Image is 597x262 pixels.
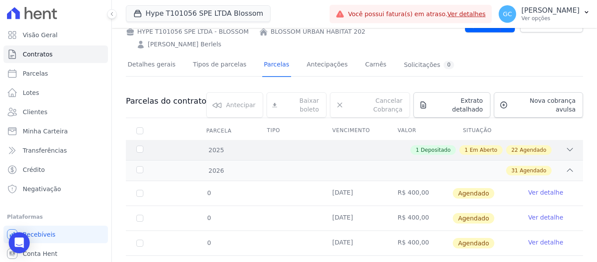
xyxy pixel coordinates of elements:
[23,230,56,239] span: Recebíveis
[136,190,143,197] input: default
[271,27,365,36] a: BLOSSOM URBAN HABITAT 202
[444,61,454,69] div: 0
[23,50,52,59] span: Contratos
[387,231,452,255] td: R$ 400,00
[528,188,563,197] a: Ver detalhe
[148,40,221,49] a: [PERSON_NAME] Berlels
[421,146,451,154] span: Depositado
[196,122,242,140] div: Parcela
[528,238,563,247] a: Ver detalhe
[3,26,108,44] a: Visão Geral
[3,84,108,101] a: Lotes
[3,161,108,178] a: Crédito
[3,180,108,198] a: Negativação
[3,65,108,82] a: Parcelas
[23,108,47,116] span: Clientes
[136,215,143,222] input: default
[348,10,486,19] span: Você possui fatura(s) em atraso.
[206,189,211,196] span: 0
[322,206,387,231] td: [DATE]
[453,238,494,248] span: Agendado
[413,92,490,118] a: Extrato detalhado
[520,167,546,175] span: Agendado
[3,45,108,63] a: Contratos
[511,167,518,175] span: 31
[322,122,387,140] th: Vencimento
[23,88,39,97] span: Lotes
[387,181,452,206] td: R$ 400,00
[191,54,248,77] a: Tipos de parcelas
[521,6,580,15] p: [PERSON_NAME]
[23,249,57,258] span: Conta Hent
[305,54,350,77] a: Antecipações
[7,212,104,222] div: Plataformas
[257,122,322,140] th: Tipo
[9,232,30,253] div: Open Intercom Messenger
[3,142,108,159] a: Transferências
[363,54,388,77] a: Carnês
[3,226,108,243] a: Recebíveis
[402,54,456,77] a: Solicitações0
[470,146,497,154] span: Em Aberto
[453,213,494,224] span: Agendado
[206,239,211,246] span: 0
[511,96,576,114] span: Nova cobrança avulsa
[503,11,512,17] span: GC
[262,54,291,77] a: Parcelas
[126,27,249,36] div: HYPE T101056 SPE LTDA - BLOSSOM
[494,92,583,118] a: Nova cobrança avulsa
[465,146,468,154] span: 1
[23,127,68,136] span: Minha Carteira
[492,2,597,26] button: GC [PERSON_NAME] Ver opções
[452,122,517,140] th: Situação
[23,69,48,78] span: Parcelas
[126,5,271,22] button: Hype T101056 SPE LTDA Blossom
[206,214,211,221] span: 0
[528,213,563,222] a: Ver detalhe
[23,165,45,174] span: Crédito
[511,146,518,154] span: 22
[3,122,108,140] a: Minha Carteira
[387,206,452,231] td: R$ 400,00
[520,146,546,154] span: Agendado
[431,96,483,114] span: Extrato detalhado
[448,10,486,17] a: Ver detalhes
[521,15,580,22] p: Ver opções
[322,181,387,206] td: [DATE]
[136,240,143,247] input: default
[416,146,419,154] span: 1
[3,103,108,121] a: Clientes
[322,231,387,255] td: [DATE]
[387,122,452,140] th: Valor
[23,146,67,155] span: Transferências
[23,31,58,39] span: Visão Geral
[126,96,206,106] h3: Parcelas do contrato
[404,61,454,69] div: Solicitações
[126,54,177,77] a: Detalhes gerais
[453,188,494,199] span: Agendado
[23,185,61,193] span: Negativação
